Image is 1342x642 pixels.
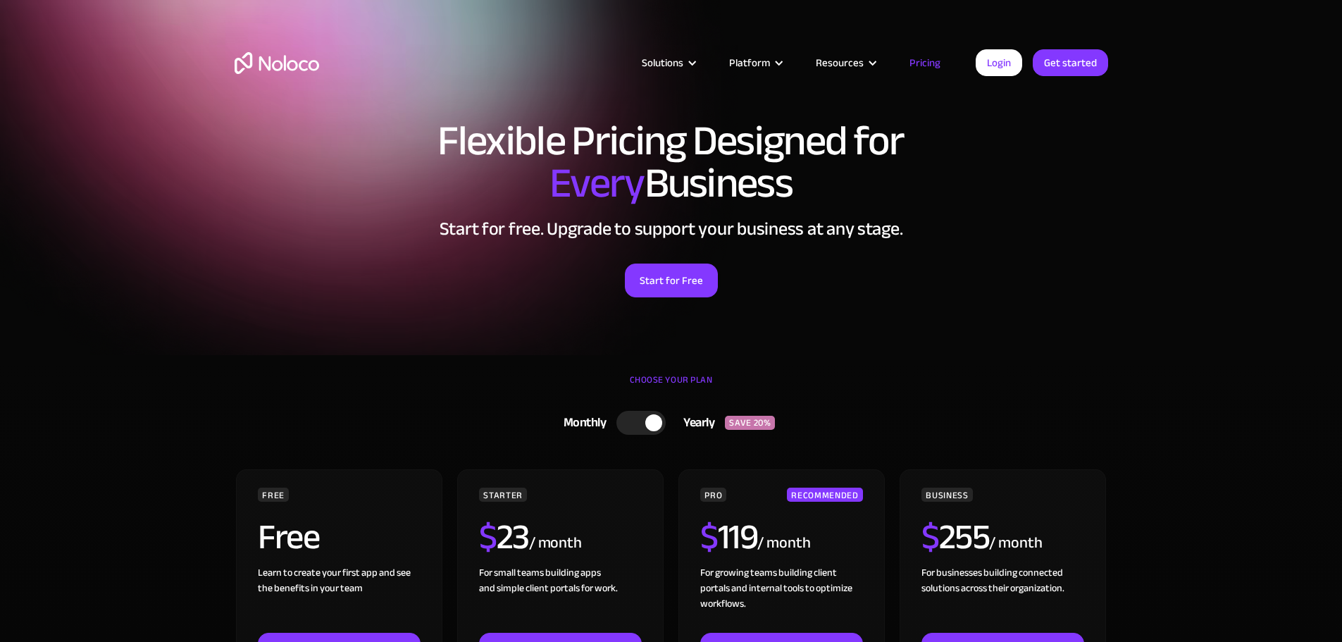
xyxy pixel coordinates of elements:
[479,504,497,570] span: $
[666,412,725,433] div: Yearly
[642,54,683,72] div: Solutions
[258,488,289,502] div: FREE
[700,519,757,555] h2: 119
[798,54,892,72] div: Resources
[921,565,1083,633] div: For businesses building connected solutions across their organization. ‍
[546,412,617,433] div: Monthly
[529,532,582,555] div: / month
[479,519,529,555] h2: 23
[921,488,972,502] div: BUSINESS
[235,369,1108,405] div: CHOOSE YOUR PLAN
[625,264,718,297] a: Start for Free
[258,565,420,633] div: Learn to create your first app and see the benefits in your team ‍
[479,565,641,633] div: For small teams building apps and simple client portals for work. ‍
[921,519,989,555] h2: 255
[235,52,319,74] a: home
[816,54,864,72] div: Resources
[700,504,718,570] span: $
[235,218,1108,240] h2: Start for free. Upgrade to support your business at any stage.
[725,416,775,430] div: SAVE 20%
[549,144,645,223] span: Every
[479,488,526,502] div: STARTER
[976,49,1022,76] a: Login
[787,488,862,502] div: RECOMMENDED
[700,488,726,502] div: PRO
[921,504,939,570] span: $
[700,565,862,633] div: For growing teams building client portals and internal tools to optimize workflows.
[729,54,770,72] div: Platform
[235,120,1108,204] h1: Flexible Pricing Designed for Business
[258,519,319,555] h2: Free
[712,54,798,72] div: Platform
[892,54,958,72] a: Pricing
[624,54,712,72] div: Solutions
[989,532,1042,555] div: / month
[1033,49,1108,76] a: Get started
[757,532,810,555] div: / month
